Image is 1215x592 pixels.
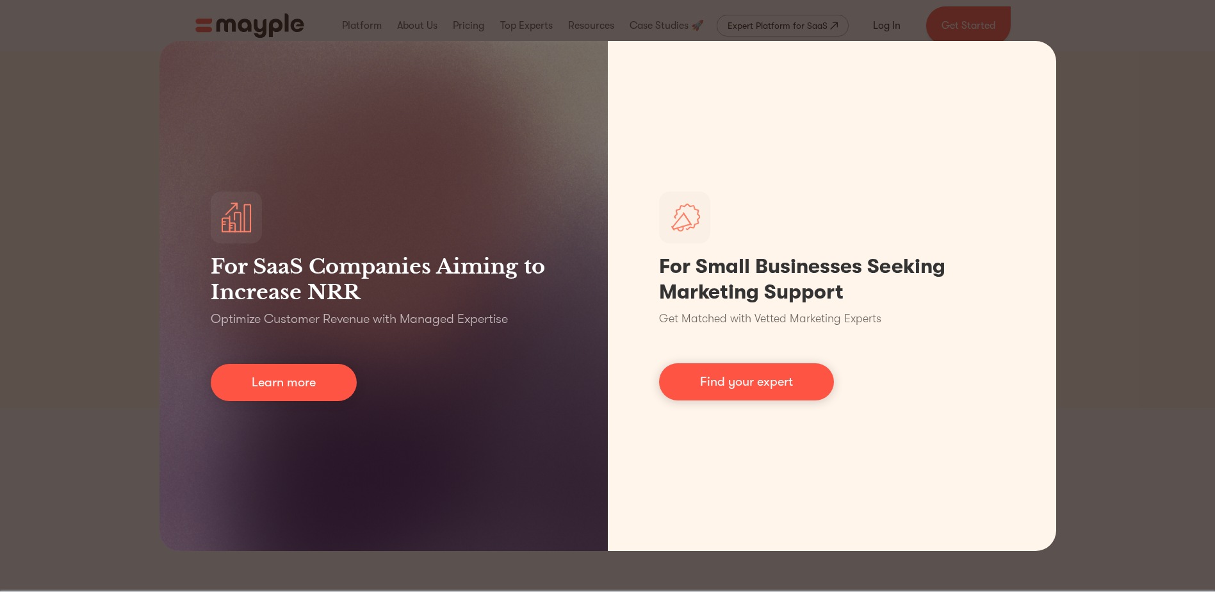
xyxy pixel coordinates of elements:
a: Learn more [211,364,357,401]
p: Get Matched with Vetted Marketing Experts [659,310,881,327]
a: Find your expert [659,363,834,400]
p: Optimize Customer Revenue with Managed Expertise [211,310,508,328]
h1: For Small Businesses Seeking Marketing Support [659,254,1005,305]
h3: For SaaS Companies Aiming to Increase NRR [211,254,557,305]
